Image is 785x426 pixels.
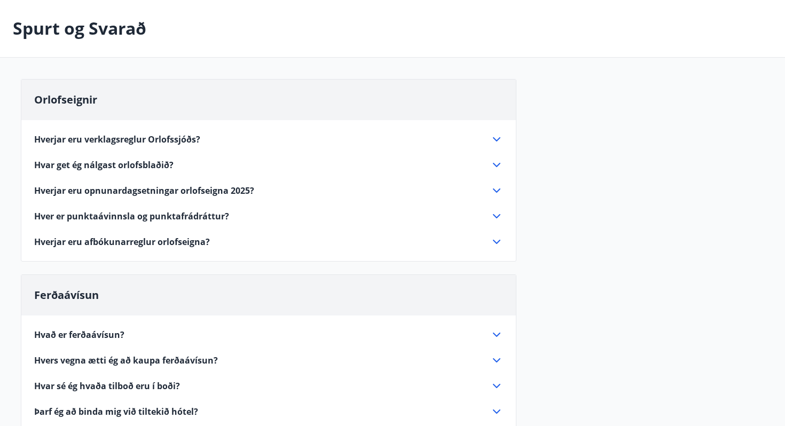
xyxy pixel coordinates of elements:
span: Hverjar eru opnunardagsetningar orlofseigna 2025? [34,185,254,196]
div: Hvers vegna ætti ég að kaupa ferðaávísun? [34,354,503,367]
span: Hvar sé ég hvaða tilboð eru í boði? [34,380,180,392]
div: Hverjar eru afbókunarreglur orlofseigna? [34,235,503,248]
div: Hvar sé ég hvaða tilboð eru í boði? [34,380,503,392]
span: Hvers vegna ætti ég að kaupa ferðaávísun? [34,354,218,366]
span: Ferðaávísun [34,288,99,302]
span: Hverjar eru afbókunarreglur orlofseigna? [34,236,210,248]
span: Orlofseignir [34,92,97,107]
div: Hvar get ég nálgast orlofsblaðið? [34,159,503,171]
div: Hvað er ferðaávísun? [34,328,503,341]
span: Hvað er ferðaávísun? [34,329,124,341]
span: Hverjar eru verklagsreglur Orlofssjóðs? [34,133,200,145]
div: Hver er punktaávinnsla og punktafrádráttur? [34,210,503,223]
span: Hver er punktaávinnsla og punktafrádráttur? [34,210,229,222]
div: Hverjar eru opnunardagsetningar orlofseigna 2025? [34,184,503,197]
span: Þarf ég að binda mig við tiltekið hótel? [34,406,198,417]
div: Hverjar eru verklagsreglur Orlofssjóðs? [34,133,503,146]
p: Spurt og Svarað [13,17,146,40]
div: Þarf ég að binda mig við tiltekið hótel? [34,405,503,418]
span: Hvar get ég nálgast orlofsblaðið? [34,159,174,171]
